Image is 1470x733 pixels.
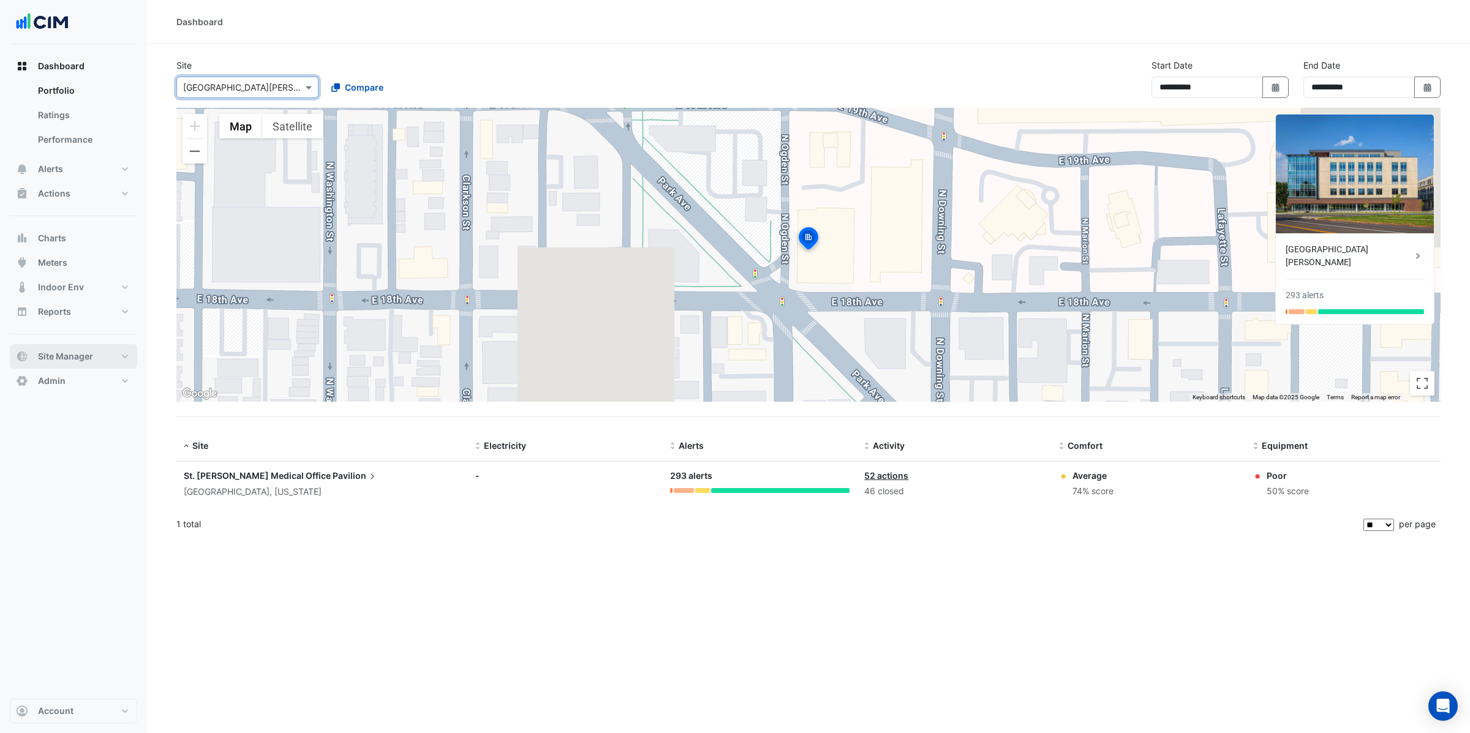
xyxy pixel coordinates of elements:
button: Charts [10,226,137,250]
span: Compare [345,81,383,94]
div: Dashboard [176,15,223,28]
a: 52 actions [864,470,908,481]
button: Reports [10,299,137,324]
img: site-pin-selected.svg [795,225,822,255]
span: Indoor Env [38,281,84,293]
span: Equipment [1262,440,1308,451]
a: Portfolio [28,78,137,103]
app-icon: Admin [16,375,28,387]
app-icon: Reports [16,306,28,318]
button: Zoom out [183,139,207,164]
div: 74% score [1072,484,1114,498]
a: Performance [28,127,137,152]
button: Show street map [219,114,262,138]
span: Electricity [484,440,526,451]
app-icon: Meters [16,257,28,269]
span: Account [38,705,73,717]
span: Pavilion [333,469,379,483]
span: Charts [38,232,66,244]
span: Actions [38,187,70,200]
span: Dashboard [38,60,85,72]
fa-icon: Select Date [1422,82,1433,92]
label: Site [176,59,192,72]
div: [GEOGRAPHIC_DATA][PERSON_NAME] [1286,243,1412,269]
label: End Date [1303,59,1340,72]
div: 1 total [176,509,1361,539]
fa-icon: Select Date [1270,82,1281,92]
button: Account [10,699,137,723]
div: 50% score [1267,484,1309,498]
button: Meters [10,250,137,275]
button: Zoom in [183,114,207,138]
div: Open Intercom Messenger [1428,691,1458,721]
button: Keyboard shortcuts [1193,393,1245,402]
div: 46 closed [864,484,1044,498]
span: Activity [873,440,905,451]
button: Compare [323,77,391,98]
div: Dashboard [10,78,137,157]
span: per page [1399,519,1436,529]
app-icon: Alerts [16,163,28,175]
span: Admin [38,375,66,387]
label: Start Date [1151,59,1193,72]
span: Alerts [679,440,704,451]
span: Alerts [38,163,63,175]
a: Report a map error [1351,394,1400,400]
span: Reports [38,306,71,318]
span: Comfort [1068,440,1102,451]
button: Show satellite imagery [262,114,323,138]
app-icon: Indoor Env [16,281,28,293]
img: Google [179,386,220,402]
div: Average [1072,469,1114,482]
span: St. [PERSON_NAME] Medical Office [184,470,331,481]
button: Site Manager [10,344,137,369]
span: Site [192,440,208,451]
button: Dashboard [10,54,137,78]
button: Admin [10,369,137,393]
span: Meters [38,257,67,269]
span: Map data ©2025 Google [1253,394,1319,400]
div: Poor [1267,469,1309,482]
app-icon: Site Manager [16,350,28,363]
div: 293 alerts [670,469,850,483]
button: Toggle fullscreen view [1410,371,1434,396]
button: Indoor Env [10,275,137,299]
a: Terms (opens in new tab) [1327,394,1344,400]
span: Site Manager [38,350,93,363]
img: St. Joseph Medical Office Pavilion [1276,115,1434,233]
app-icon: Charts [16,232,28,244]
img: Company Logo [15,10,70,34]
a: Open this area in Google Maps (opens a new window) [179,386,220,402]
a: Ratings [28,103,137,127]
div: 293 alerts [1286,289,1324,302]
div: [GEOGRAPHIC_DATA], [US_STATE] [184,485,461,499]
app-icon: Dashboard [16,60,28,72]
button: Alerts [10,157,137,181]
app-icon: Actions [16,187,28,200]
div: - [475,469,655,482]
button: Actions [10,181,137,206]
